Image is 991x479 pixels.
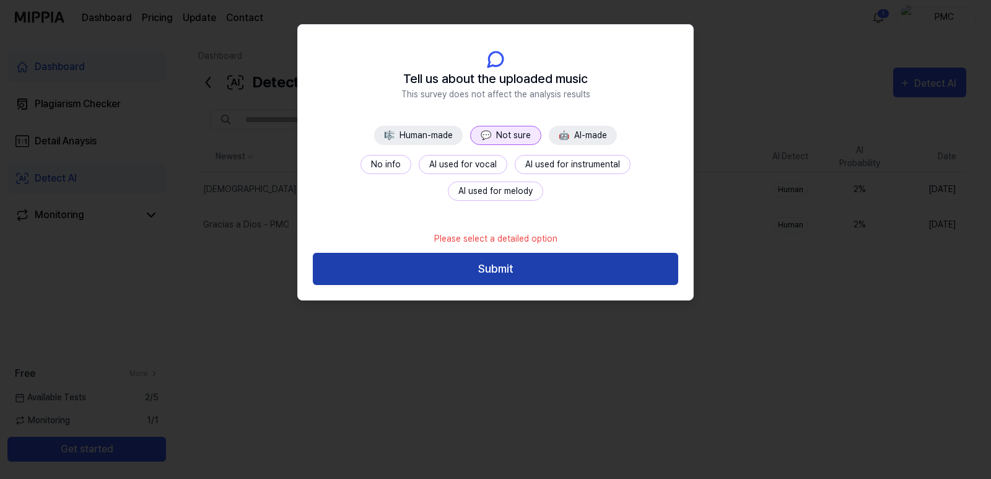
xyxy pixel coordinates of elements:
[448,182,543,201] button: AI used for melody
[403,69,588,88] span: Tell us about the uploaded music
[515,155,631,174] button: AI used for instrumental
[419,155,507,174] button: AI used for vocal
[374,126,463,145] button: 🎼Human-made
[559,130,569,140] span: 🤖
[481,130,491,140] span: 💬
[360,155,411,174] button: No info
[384,130,395,140] span: 🎼
[470,126,541,145] button: 💬Not sure
[549,126,617,145] button: 🤖AI-made
[401,88,590,101] span: This survey does not affect the analysis results
[313,253,678,286] button: Submit
[427,225,565,253] div: Please select a detailed option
